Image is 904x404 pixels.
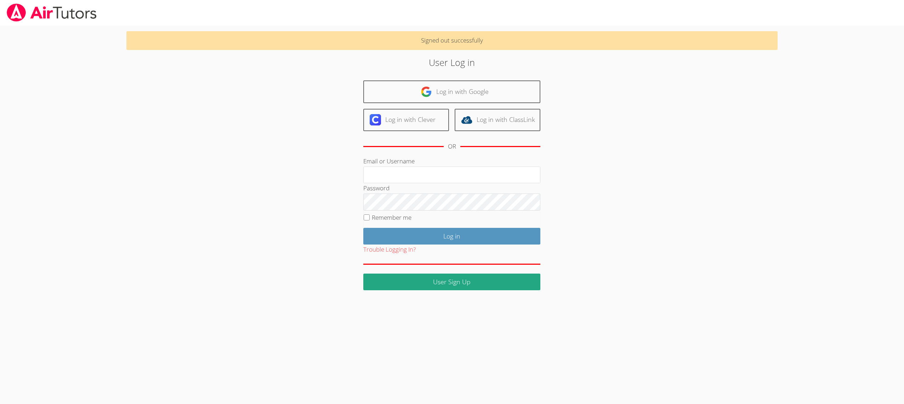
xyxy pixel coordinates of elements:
[363,109,449,131] a: Log in with Clever
[448,141,456,152] div: OR
[370,114,381,125] img: clever-logo-6eab21bc6e7a338710f1a6ff85c0baf02591cd810cc4098c63d3a4b26e2feb20.svg
[455,109,540,131] a: Log in with ClassLink
[363,274,540,290] a: User Sign Up
[421,86,432,97] img: google-logo-50288ca7cdecda66e5e0955fdab243c47b7ad437acaf1139b6f446037453330a.svg
[363,157,415,165] label: Email or Username
[208,56,696,69] h2: User Log in
[372,213,411,221] label: Remember me
[6,4,97,22] img: airtutors_banner-c4298cdbf04f3fff15de1276eac7730deb9818008684d7c2e4769d2f7ddbe033.png
[363,228,540,245] input: Log in
[363,80,540,103] a: Log in with Google
[363,245,416,255] button: Trouble Logging In?
[363,184,390,192] label: Password
[461,114,472,125] img: classlink-logo-d6bb404cc1216ec64c9a2012d9dc4662098be43eaf13dc465df04b49fa7ab582.svg
[126,31,777,50] p: Signed out successfully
